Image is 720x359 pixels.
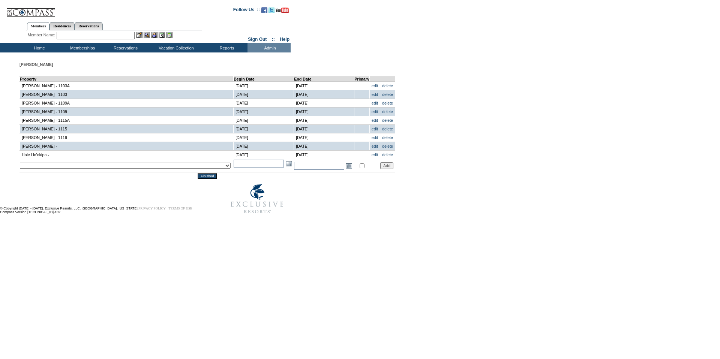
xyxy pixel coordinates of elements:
td: [DATE] [294,142,354,151]
td: [DATE] [294,116,354,125]
td: Vacation Collection [146,43,204,52]
a: edit [372,153,378,157]
a: delete [382,153,393,157]
td: End Date [294,77,354,82]
a: delete [382,144,393,148]
a: Become our fan on Facebook [261,9,267,14]
a: Help [280,37,289,42]
img: Follow us on Twitter [268,7,274,13]
td: [DATE] [234,99,294,108]
td: [PERSON_NAME] - [20,142,234,151]
img: Compass Home [6,2,55,17]
td: [PERSON_NAME] - 1109A [20,99,234,108]
img: View [144,32,150,38]
td: Admin [247,43,291,52]
input: Add [380,162,393,169]
a: edit [372,144,378,148]
span: [PERSON_NAME] [19,62,53,67]
td: Begin Date [234,77,294,82]
img: Subscribe to our YouTube Channel [276,7,289,13]
img: Reservations [159,32,165,38]
td: Property [20,77,234,82]
td: [DATE] [234,82,294,90]
td: [DATE] [294,151,354,159]
td: [PERSON_NAME] - 1115A [20,116,234,125]
a: edit [372,101,378,105]
td: [DATE] [234,125,294,133]
img: Exclusive Resorts [223,180,291,218]
td: [DATE] [294,133,354,142]
td: [DATE] [234,151,294,159]
a: edit [372,92,378,97]
a: edit [372,118,378,123]
a: delete [382,109,393,114]
td: Home [17,43,60,52]
td: [DATE] [294,108,354,116]
div: Member Name: [28,32,57,38]
td: Memberships [60,43,103,52]
a: Subscribe to our YouTube Channel [276,9,289,14]
td: Reports [204,43,247,52]
input: Finished [198,173,217,179]
a: Members [27,22,50,30]
a: delete [382,118,393,123]
img: b_calculator.gif [166,32,172,38]
a: edit [372,84,378,88]
img: Become our fan on Facebook [261,7,267,13]
a: delete [382,135,393,140]
td: [DATE] [234,133,294,142]
td: [PERSON_NAME] - 1103 [20,90,234,99]
td: [DATE] [294,82,354,90]
td: Follow Us :: [233,6,260,15]
td: [DATE] [294,90,354,99]
td: [PERSON_NAME] - 1115 [20,125,234,133]
a: Open the calendar popup. [285,159,293,168]
a: edit [372,109,378,114]
td: [PERSON_NAME] - 1119 [20,133,234,142]
td: [PERSON_NAME] - 1109 [20,108,234,116]
a: Residences [49,22,75,30]
img: Impersonate [151,32,157,38]
td: [DATE] [234,116,294,125]
a: delete [382,127,393,131]
td: [PERSON_NAME] - 1103A [20,82,234,90]
a: edit [372,127,378,131]
a: PRIVACY POLICY [138,206,166,210]
a: Sign Out [248,37,267,42]
td: [DATE] [234,142,294,151]
a: Reservations [75,22,103,30]
td: Reservations [103,43,146,52]
a: TERMS OF USE [169,206,192,210]
td: Hale Ho’okipa - [20,151,234,159]
img: b_edit.gif [136,32,142,38]
td: [DATE] [294,99,354,108]
td: [DATE] [234,90,294,99]
a: delete [382,101,393,105]
a: delete [382,92,393,97]
a: edit [372,135,378,140]
td: Primary [354,77,370,82]
a: Follow us on Twitter [268,9,274,14]
a: delete [382,84,393,88]
td: [DATE] [294,125,354,133]
a: Open the calendar popup. [345,162,353,170]
td: [DATE] [234,108,294,116]
span: :: [272,37,275,42]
